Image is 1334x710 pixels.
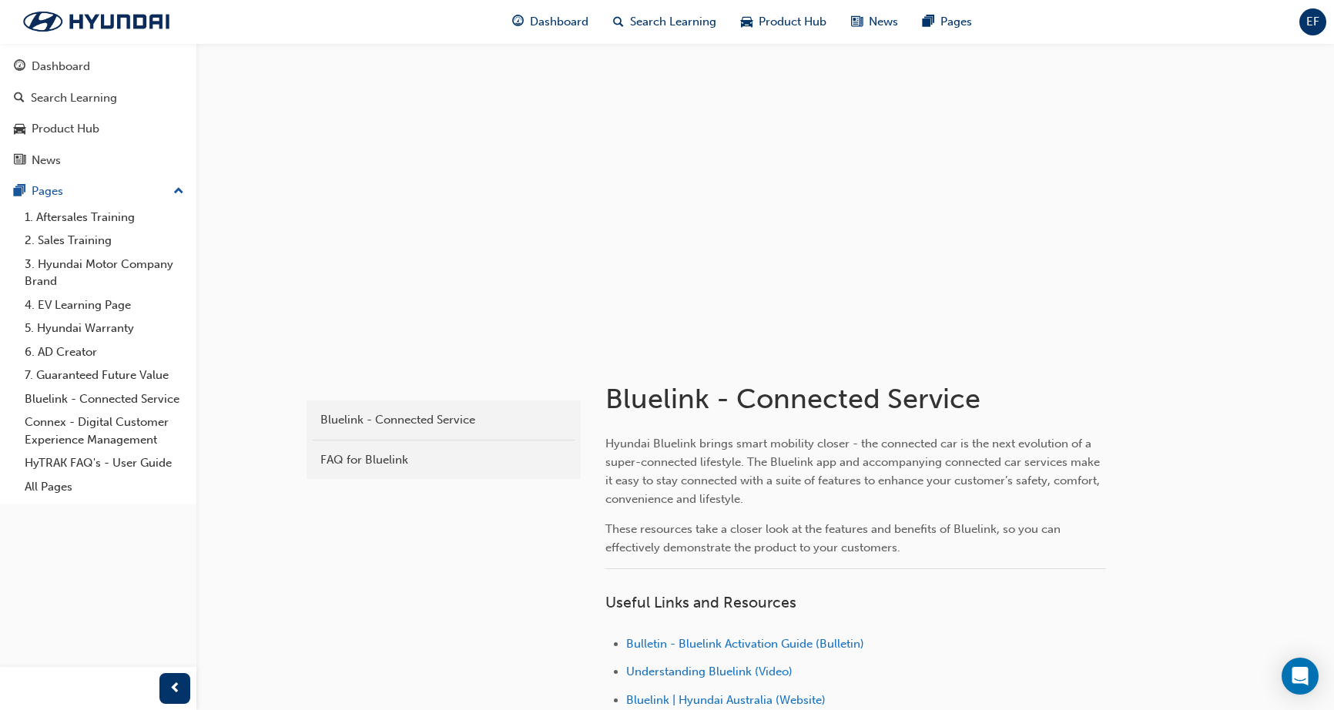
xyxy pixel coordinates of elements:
a: Bluelink - Connected Service [18,387,190,411]
button: DashboardSearch LearningProduct HubNews [6,49,190,177]
span: news-icon [851,12,863,32]
a: All Pages [18,475,190,499]
a: 3. Hyundai Motor Company Brand [18,253,190,293]
button: Pages [6,177,190,206]
span: search-icon [613,12,624,32]
img: Trak [8,5,185,38]
span: pages-icon [14,185,25,199]
span: pages-icon [923,12,934,32]
span: Pages [940,13,972,31]
a: news-iconNews [839,6,910,38]
span: Product Hub [759,13,826,31]
a: Connex - Digital Customer Experience Management [18,410,190,451]
a: Bluelink | Hyundai Australia (Website) [626,693,826,707]
span: Dashboard [530,13,588,31]
div: Open Intercom Messenger [1282,658,1319,695]
span: EF [1306,13,1319,31]
a: Dashboard [6,52,190,81]
span: These resources take a closer look at the features and benefits of Bluelink, so you can effective... [605,522,1064,554]
span: news-icon [14,154,25,168]
button: EF [1299,8,1326,35]
div: Dashboard [32,58,90,75]
a: Bulletin - Bluelink Activation Guide (Bulletin) [626,637,864,651]
span: Search Learning [630,13,716,31]
a: FAQ for Bluelink [313,447,575,474]
div: Search Learning [31,89,117,107]
div: Pages [32,183,63,200]
a: News [6,146,190,175]
a: 7. Guaranteed Future Value [18,363,190,387]
a: car-iconProduct Hub [729,6,839,38]
div: News [32,152,61,169]
a: Search Learning [6,84,190,112]
span: car-icon [741,12,752,32]
span: guage-icon [14,60,25,74]
a: 5. Hyundai Warranty [18,316,190,340]
div: Bluelink - Connected Service [320,411,567,429]
a: HyTRAK FAQ's - User Guide [18,451,190,475]
a: Bluelink - Connected Service [313,407,575,434]
span: prev-icon [169,679,181,698]
span: car-icon [14,122,25,136]
a: Product Hub [6,115,190,143]
div: Product Hub [32,120,99,138]
a: 2. Sales Training [18,229,190,253]
a: search-iconSearch Learning [601,6,729,38]
h1: Bluelink - Connected Service [605,382,1111,416]
a: 4. EV Learning Page [18,293,190,317]
a: 1. Aftersales Training [18,206,190,229]
a: pages-iconPages [910,6,984,38]
a: 6. AD Creator [18,340,190,364]
span: Useful Links and Resources [605,594,796,611]
span: guage-icon [512,12,524,32]
span: Hyundai Bluelink brings smart mobility closer - the connected car is the next evolution of a supe... [605,437,1103,506]
a: guage-iconDashboard [500,6,601,38]
div: FAQ for Bluelink [320,451,567,469]
a: Understanding Bluelink (Video) [626,665,793,678]
span: up-icon [173,182,184,202]
span: News [869,13,898,31]
span: search-icon [14,92,25,105]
